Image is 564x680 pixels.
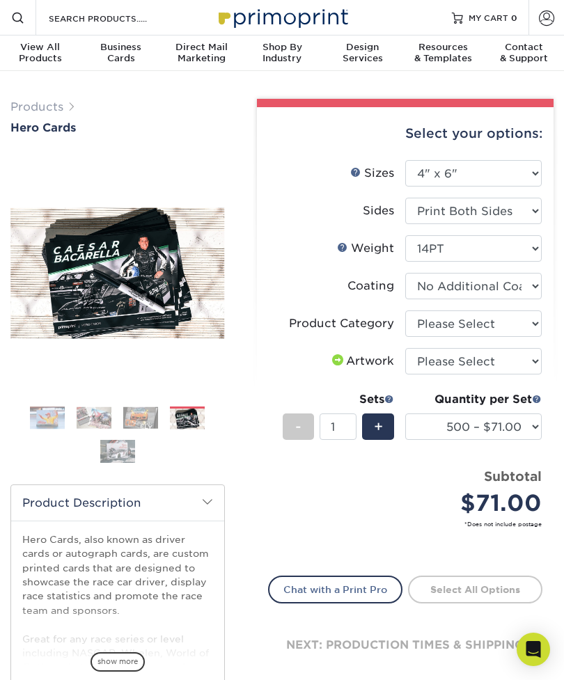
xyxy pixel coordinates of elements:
a: Products [10,100,63,113]
img: Hero Cards 02 [77,407,111,429]
span: Direct Mail [161,42,242,53]
img: Hero Cards 03 [123,407,158,429]
span: - [295,416,301,437]
img: Hero Cards 04 [10,207,225,339]
small: *Does not include postage [279,520,542,528]
span: + [374,416,383,437]
div: Quantity per Set [405,391,542,408]
span: Resources [403,42,484,53]
div: Sides [363,203,394,219]
img: Hero Cards 05 [100,439,135,464]
div: Product Category [289,315,394,332]
a: Direct MailMarketing [161,35,242,72]
a: Contact& Support [483,35,564,72]
span: Shop By [242,42,322,53]
div: $71.00 [416,487,542,520]
div: & Support [483,42,564,64]
h2: Product Description [11,485,224,521]
div: Coating [347,278,394,294]
span: Business [81,42,162,53]
div: Industry [242,42,322,64]
a: Chat with a Print Pro [268,576,402,603]
strong: Subtotal [484,468,542,484]
a: Resources& Templates [403,35,484,72]
div: Marketing [161,42,242,64]
div: Cards [81,42,162,64]
div: Sizes [350,165,394,182]
a: DesignServices [322,35,403,72]
a: Hero Cards [10,121,225,134]
span: Design [322,42,403,53]
img: Primoprint [212,2,352,32]
div: Open Intercom Messenger [517,633,550,666]
div: Artwork [329,353,394,370]
span: Contact [483,42,564,53]
span: MY CART [469,12,508,24]
a: Select All Options [408,576,542,603]
img: Hero Cards 04 [170,408,205,429]
a: BusinessCards [81,35,162,72]
div: Services [322,42,403,64]
div: & Templates [403,42,484,64]
span: 0 [511,13,517,22]
a: Shop ByIndustry [242,35,322,72]
input: SEARCH PRODUCTS..... [47,10,183,26]
div: Weight [337,240,394,257]
img: Hero Cards 01 [30,406,65,429]
div: Sets [283,391,394,408]
span: show more [91,652,145,671]
div: Select your options: [268,107,543,160]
